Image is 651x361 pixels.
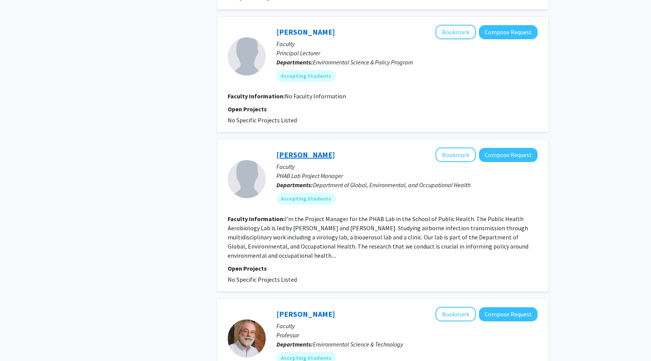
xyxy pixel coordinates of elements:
button: Compose Request to Joanna Goger [479,25,538,39]
button: Add Martin Rabenhorst to Bookmarks [436,307,476,321]
p: Professor [276,331,538,340]
span: No Specific Projects Listed [228,276,297,283]
button: Compose Request to Isabel Sierra [479,148,538,162]
p: PHAB Lab Project Manager [276,171,538,180]
b: Faculty Information: [228,92,285,100]
b: Departments: [276,340,313,348]
button: Add Isabel Sierra to Bookmarks [436,148,476,162]
button: Compose Request to Martin Rabenhorst [479,307,538,321]
a: [PERSON_NAME] [276,150,335,159]
fg-read-more: I'm the Project Manager for the PHAB Lab in the School of Public Health. The Public Health Aerobi... [228,215,528,259]
b: Departments: [276,181,313,189]
span: Environmental Science & Policy Program [313,58,413,66]
b: Faculty Information: [228,215,285,223]
mat-chip: Accepting Students [276,70,336,82]
span: No Faculty Information [285,92,346,100]
p: Open Projects [228,104,538,114]
p: Faculty [276,162,538,171]
button: Add Joanna Goger to Bookmarks [436,25,476,39]
a: [PERSON_NAME] [276,309,335,319]
iframe: Chat [6,327,32,355]
p: Faculty [276,39,538,48]
p: Open Projects [228,264,538,273]
span: No Specific Projects Listed [228,116,297,124]
p: Principal Lecturer [276,48,538,58]
mat-chip: Accepting Students [276,193,336,205]
p: Faculty [276,321,538,331]
span: Department of Global, Environmental, and Occupational Health [313,181,471,189]
a: [PERSON_NAME] [276,27,335,37]
span: Environmental Science & Technology [313,340,403,348]
b: Departments: [276,58,313,66]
